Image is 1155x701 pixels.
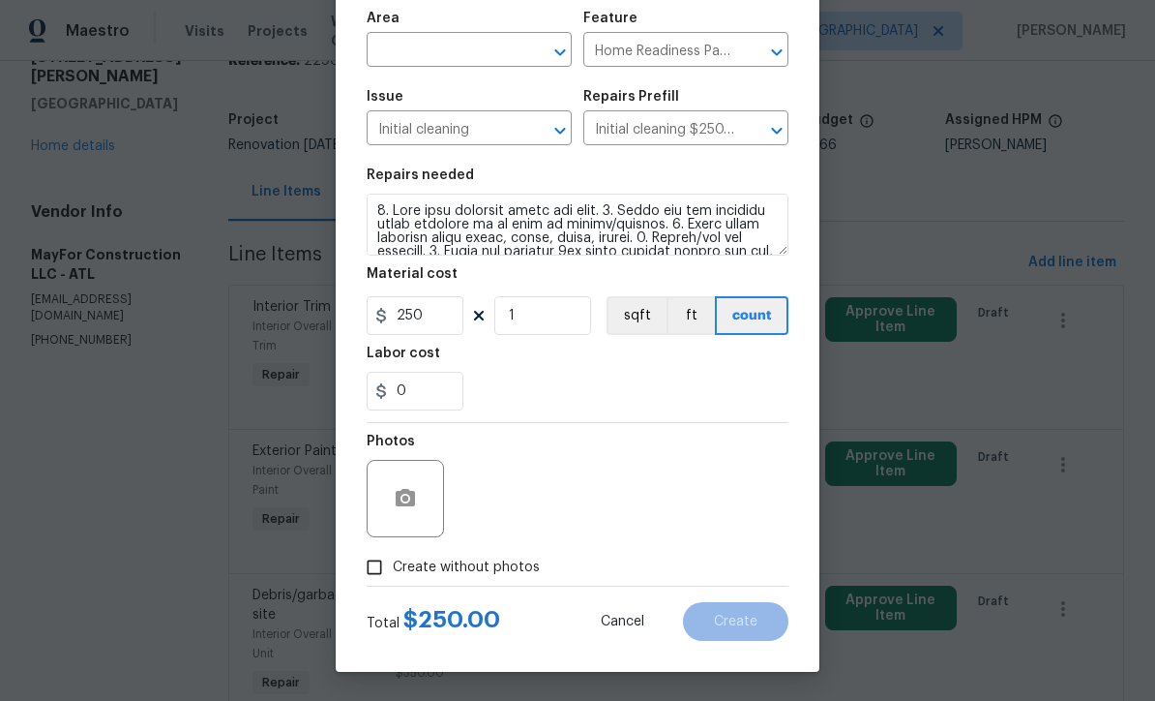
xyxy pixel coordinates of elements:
[367,610,500,633] div: Total
[763,39,790,66] button: Open
[763,117,790,144] button: Open
[583,12,637,25] h5: Feature
[570,602,675,641] button: Cancel
[367,12,400,25] h5: Area
[367,347,440,360] h5: Labor cost
[393,558,540,578] span: Create without photos
[714,615,757,629] span: Create
[367,435,415,448] h5: Photos
[367,267,458,281] h5: Material cost
[683,602,788,641] button: Create
[367,90,403,104] h5: Issue
[403,608,500,631] span: $ 250.00
[666,296,715,335] button: ft
[547,117,574,144] button: Open
[547,39,574,66] button: Open
[583,90,679,104] h5: Repairs Prefill
[607,296,666,335] button: sqft
[367,168,474,182] h5: Repairs needed
[715,296,788,335] button: count
[367,194,788,256] textarea: 8. Lore ipsu dolorsit ametc adi elit. 3. Seddo eiu tem incididu utlab etdolore ma al enim ad mini...
[601,615,644,629] span: Cancel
